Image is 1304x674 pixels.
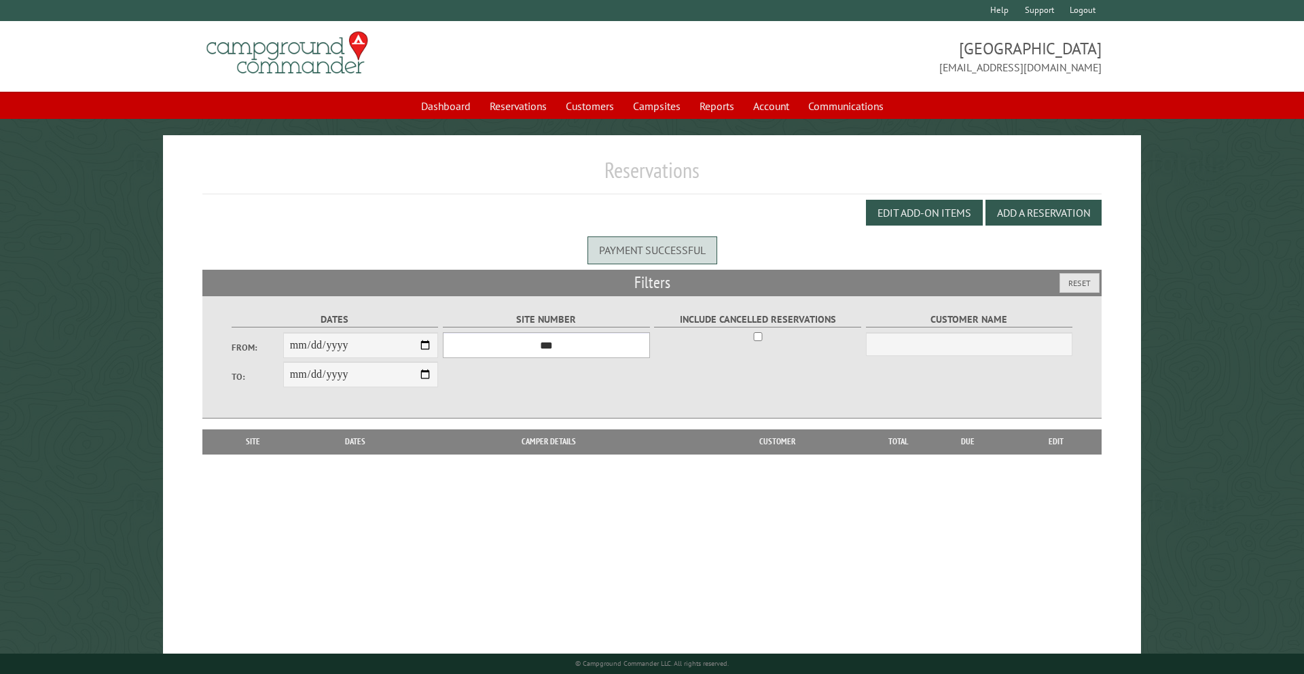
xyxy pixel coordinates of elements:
div: Payment successful [587,236,717,264]
th: Dates [297,429,414,454]
label: Customer Name [866,312,1073,327]
th: Due [925,429,1011,454]
a: Reservations [482,93,555,119]
a: Campsites [625,93,689,119]
button: Add a Reservation [985,200,1102,226]
th: Edit [1011,429,1102,454]
h1: Reservations [202,157,1102,194]
label: Dates [232,312,439,327]
a: Communications [800,93,892,119]
img: Campground Commander [202,26,372,79]
a: Reports [691,93,742,119]
small: © Campground Commander LLC. All rights reserved. [575,659,729,668]
button: Edit Add-on Items [866,200,983,226]
label: From: [232,341,283,354]
button: Reset [1059,273,1100,293]
label: Site Number [443,312,650,327]
th: Customer [684,429,871,454]
th: Camper Details [414,429,684,454]
th: Site [209,429,297,454]
a: Customers [558,93,622,119]
label: To: [232,370,283,383]
a: Account [745,93,797,119]
h2: Filters [202,270,1102,296]
label: Include Cancelled Reservations [654,312,861,327]
span: [GEOGRAPHIC_DATA] [EMAIL_ADDRESS][DOMAIN_NAME] [652,37,1102,75]
a: Dashboard [413,93,479,119]
th: Total [871,429,925,454]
